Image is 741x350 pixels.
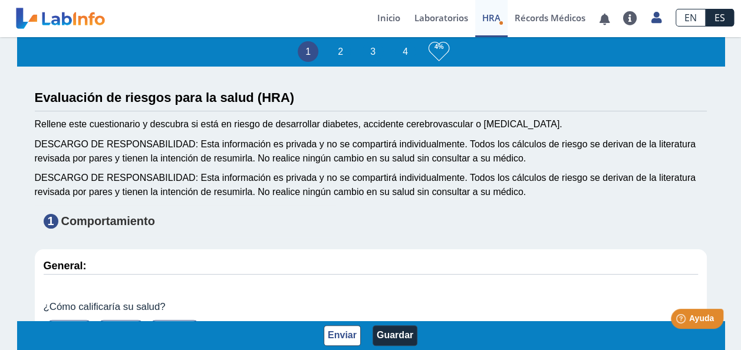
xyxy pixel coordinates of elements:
div: DESCARGO DE RESPONSABILIDAD: Esta información es privada y no se compartirá individualmente. Todo... [35,171,707,199]
button: Enviar [324,325,361,346]
li: 1 [298,41,318,62]
a: EN [676,9,706,27]
button: Guardar [373,325,417,346]
a: ES [706,9,734,27]
h3: Evaluación de riesgos para la salud (HRA) [35,90,707,105]
label: ¿Cómo calificaría su salud? [44,301,698,313]
span: 1 [44,214,58,229]
li: 4 [395,41,416,62]
li: 3 [363,41,383,62]
strong: Comportamiento [61,214,155,227]
span: HRA [482,12,500,24]
h3: 4% [429,39,449,54]
strong: General: [44,260,87,272]
div: Rellene este cuestionario y descubra si está en riesgo de desarrollar diabetes, accidente cerebro... [35,117,707,131]
iframe: Help widget launcher [636,304,728,337]
div: DESCARGO DE RESPONSABILIDAD: Esta información es privada y no se compartirá individualmente. Todo... [35,137,707,166]
li: 2 [330,41,351,62]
